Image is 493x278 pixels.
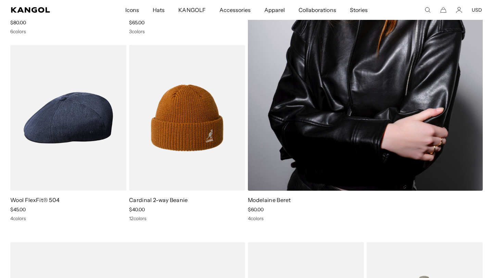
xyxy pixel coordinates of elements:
button: USD [472,7,482,13]
div: 4 colors [248,215,483,222]
a: Account [456,7,462,13]
div: 6 colors [10,28,126,35]
span: $40.00 [129,206,145,213]
div: 12 colors [129,215,245,222]
a: Wool FlexFit® 504 [10,197,60,203]
div: 3 colors [129,28,245,35]
span: $65.00 [129,20,144,26]
a: Cardinal 2-way Beanie [129,197,188,203]
a: Modelaine Beret [248,197,291,203]
span: $80.00 [10,20,26,26]
summary: Search here [425,7,431,13]
div: 4 colors [10,215,126,222]
a: Kangol [11,7,83,13]
img: Cardinal 2-way Beanie [129,45,245,191]
img: Wool FlexFit® 504 [10,45,126,191]
span: $60.00 [248,206,264,213]
span: $45.00 [10,206,26,213]
button: Cart [440,7,446,13]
